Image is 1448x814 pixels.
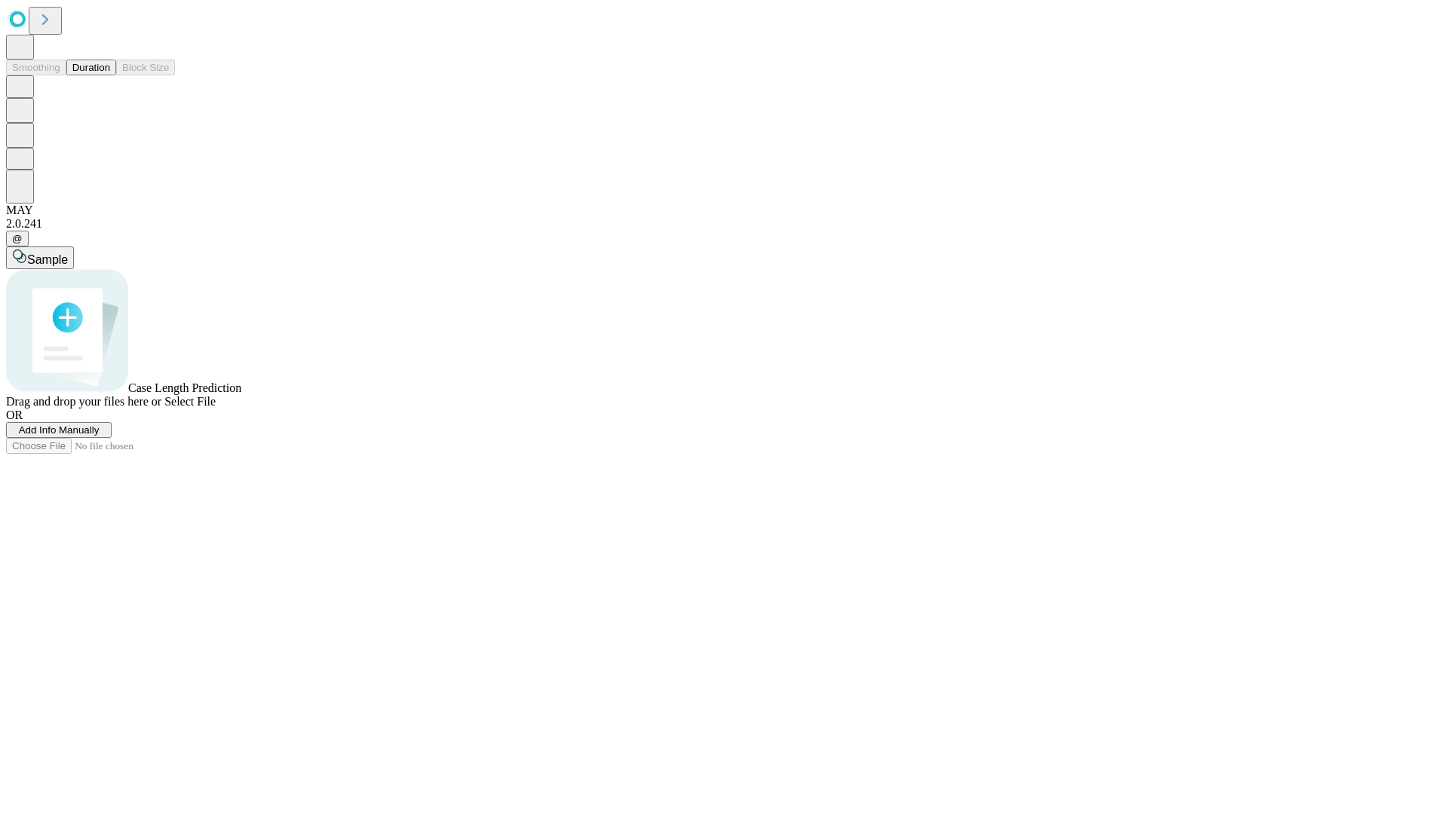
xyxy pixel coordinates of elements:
[12,233,23,244] span: @
[19,424,100,436] span: Add Info Manually
[116,60,175,75] button: Block Size
[66,60,116,75] button: Duration
[6,231,29,246] button: @
[6,60,66,75] button: Smoothing
[6,203,1442,217] div: MAY
[6,217,1442,231] div: 2.0.241
[6,422,112,438] button: Add Info Manually
[164,395,216,408] span: Select File
[27,253,68,266] span: Sample
[6,409,23,421] span: OR
[128,381,241,394] span: Case Length Prediction
[6,395,161,408] span: Drag and drop your files here or
[6,246,74,269] button: Sample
